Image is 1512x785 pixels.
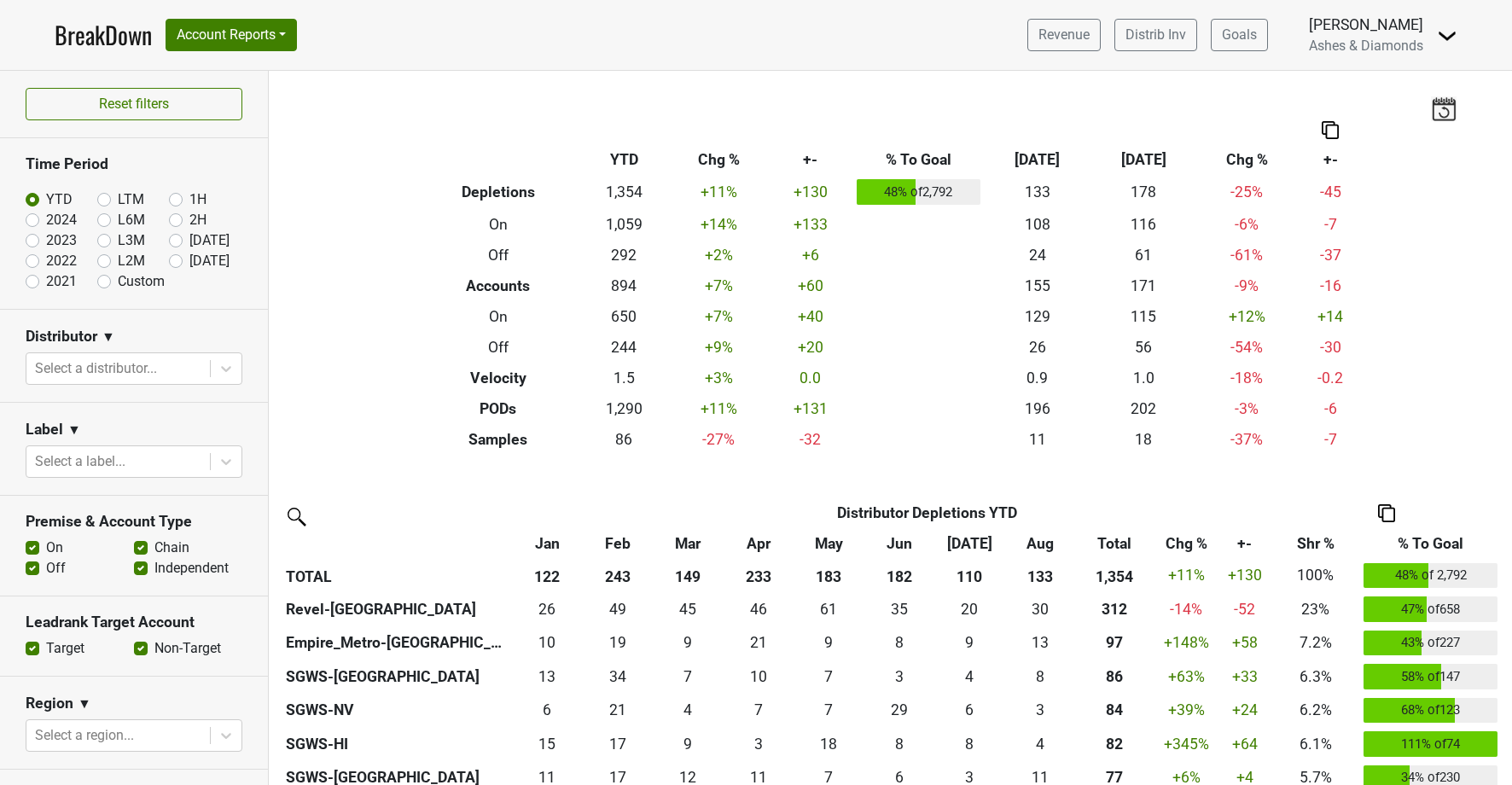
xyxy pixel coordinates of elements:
th: % To Goal [852,144,984,175]
div: 6 [939,699,1001,721]
td: 3.25 [864,660,933,694]
div: 7 [798,666,860,688]
div: 21 [586,699,648,721]
div: 49 [586,598,648,620]
td: 0.0 [769,363,853,393]
td: 35 [864,592,933,626]
td: 2.916 [723,727,793,761]
td: 7.2% [1271,626,1360,660]
th: SGWS-HI [282,727,512,761]
th: % To Goal: activate to sort column ascending [1360,528,1502,559]
td: 29.5 [1004,592,1074,626]
label: L3M [118,230,145,251]
div: 8 [939,733,1001,755]
td: 3 [1004,694,1074,728]
th: Aug: activate to sort column ascending [1004,528,1074,559]
td: 1,059 [579,209,669,240]
div: 7 [727,699,789,721]
th: 149 [653,559,723,593]
th: PODs [417,393,579,424]
td: 24 [984,240,1090,270]
td: 292 [579,240,669,270]
div: +64 [1222,733,1266,755]
label: Target [46,638,84,659]
td: -16 [1297,270,1364,301]
th: 311.834 [1075,592,1154,626]
td: 21 [723,626,793,660]
label: L6M [118,210,145,230]
th: Jun: activate to sort column ascending [864,528,933,559]
label: Off [46,558,66,579]
div: 10 [516,631,579,654]
th: Off [417,332,579,363]
img: last_updated_date [1431,96,1457,120]
span: +11% [1168,567,1205,584]
td: +11 % [669,175,769,209]
td: 6.1% [1271,727,1360,761]
h3: Distributor [26,328,97,346]
th: +- [1297,144,1364,175]
div: 82 [1079,733,1151,755]
td: 29.25 [864,694,933,728]
td: 12.579 [512,660,582,694]
h3: Region [26,695,73,712]
label: On [46,538,63,558]
th: 182 [864,559,933,593]
td: +345 % [1154,727,1218,761]
td: 1,290 [579,393,669,424]
label: 2022 [46,251,77,271]
td: 17.75 [794,727,864,761]
th: 96.916 [1075,626,1154,660]
th: 82.333 [1075,727,1154,761]
a: Revenue [1027,19,1101,51]
td: 9.333 [653,626,723,660]
td: +131 [769,393,853,424]
div: 29 [868,699,930,721]
div: 26 [516,598,579,620]
td: 1.5 [579,363,669,393]
div: 7 [657,666,719,688]
td: 20.25 [934,592,1004,626]
div: 13 [1009,631,1071,654]
th: 233 [723,559,793,593]
th: Distributor Depletions YTD [582,497,1271,528]
th: Samples [417,424,579,455]
td: 115 [1090,301,1197,332]
td: -32 [769,424,853,455]
td: 19 [582,626,652,660]
div: 9 [657,733,719,755]
th: On [417,301,579,332]
div: [PERSON_NAME] [1309,14,1423,36]
th: 85.646 [1075,660,1154,694]
td: 244 [579,332,669,363]
td: -6 % [1197,209,1297,240]
a: Goals [1211,19,1268,51]
th: Velocity [417,363,579,393]
div: 3 [1009,699,1071,721]
td: -45 [1297,175,1364,209]
td: 26 [512,592,582,626]
div: 45 [657,598,719,620]
td: +2 % [669,240,769,270]
td: -9 % [1197,270,1297,301]
td: 45.667 [723,592,793,626]
td: +7 % [669,270,769,301]
td: +63 % [1154,660,1218,694]
td: -7 [1297,424,1364,455]
td: 6.3% [1271,660,1360,694]
td: 61.334 [794,592,864,626]
td: -61 % [1197,240,1297,270]
td: 8.5 [934,626,1004,660]
div: 312 [1079,598,1151,620]
td: 116 [1090,209,1197,240]
td: 49.083 [582,592,652,626]
td: +3 % [669,363,769,393]
td: 9.5 [512,626,582,660]
img: filter [282,502,309,529]
label: 1H [189,189,206,210]
div: 86 [1079,666,1151,688]
td: 4.25 [653,694,723,728]
h3: Time Period [26,155,242,173]
th: [DATE] [984,144,1090,175]
th: Chg % [669,144,769,175]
